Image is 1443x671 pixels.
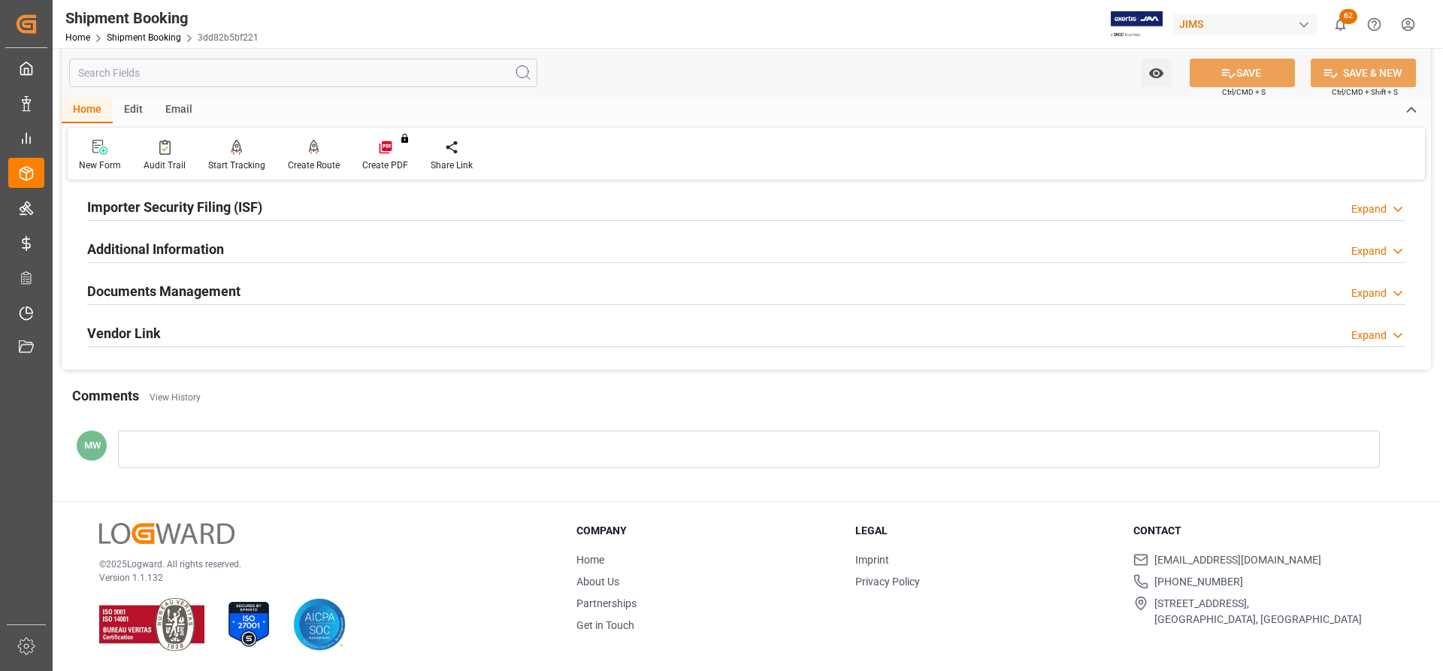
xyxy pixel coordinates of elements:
a: Privacy Policy [855,576,920,588]
button: SAVE [1190,59,1295,87]
button: open menu [1141,59,1172,87]
h3: Company [576,523,836,539]
span: [PHONE_NUMBER] [1154,574,1243,590]
a: Imprint [855,554,889,566]
span: Ctrl/CMD + S [1222,86,1266,98]
h2: Comments [72,385,139,406]
h2: Vendor Link [87,323,161,343]
a: Home [576,554,604,566]
button: SAVE & NEW [1311,59,1416,87]
img: Exertis%20JAM%20-%20Email%20Logo.jpg_1722504956.jpg [1111,11,1163,38]
h3: Contact [1133,523,1393,539]
a: Partnerships [576,597,637,609]
div: Expand [1351,286,1387,301]
a: Shipment Booking [107,32,181,43]
div: Share Link [431,159,473,172]
img: ISO 9001 & ISO 14001 Certification [99,598,204,651]
span: 62 [1339,9,1357,24]
h2: Importer Security Filing (ISF) [87,197,262,217]
div: Create Route [288,159,340,172]
div: JIMS [1173,14,1317,35]
div: Email [154,98,204,123]
div: Start Tracking [208,159,265,172]
img: ISO 27001 Certification [222,598,275,651]
button: JIMS [1173,10,1324,38]
h3: Legal [855,523,1115,539]
a: Get in Touch [576,619,634,631]
div: New Form [79,159,121,172]
img: Logward Logo [99,523,234,545]
span: [EMAIL_ADDRESS][DOMAIN_NAME] [1154,552,1321,568]
a: About Us [576,576,619,588]
span: MW [84,440,101,451]
p: Version 1.1.132 [99,571,539,585]
a: Home [65,32,90,43]
a: View History [150,392,201,403]
div: Expand [1351,201,1387,217]
p: © 2025 Logward. All rights reserved. [99,558,539,571]
h2: Additional Information [87,239,224,259]
div: Shipment Booking [65,7,259,29]
span: Ctrl/CMD + Shift + S [1332,86,1398,98]
span: [STREET_ADDRESS], [GEOGRAPHIC_DATA], [GEOGRAPHIC_DATA] [1154,596,1362,627]
img: AICPA SOC [293,598,346,651]
button: show 62 new notifications [1324,8,1357,41]
div: Expand [1351,243,1387,259]
div: Edit [113,98,154,123]
div: Expand [1351,328,1387,343]
input: Search Fields [69,59,537,87]
button: Help Center [1357,8,1391,41]
h2: Documents Management [87,281,240,301]
div: Audit Trail [144,159,186,172]
div: Home [62,98,113,123]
